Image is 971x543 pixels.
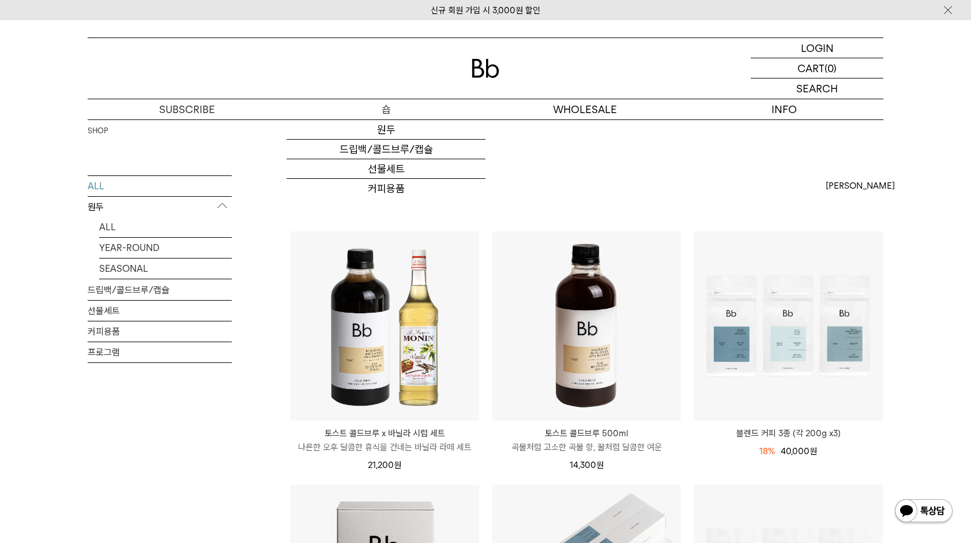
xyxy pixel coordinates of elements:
a: 드립백/콜드브루/캡슐 [88,280,232,300]
span: 원 [596,460,604,470]
a: YEAR-ROUND [99,238,232,258]
a: 드립백/콜드브루/캡슐 [287,140,485,159]
a: 선물세트 [287,159,485,179]
a: SUBSCRIBE [88,99,287,119]
div: 18% [759,444,775,458]
span: 원 [394,460,401,470]
p: 토스트 콜드브루 500ml [492,426,681,440]
span: [PERSON_NAME] [826,179,895,193]
img: 카카오톡 채널 1:1 채팅 버튼 [894,498,954,526]
span: 21,200 [368,460,401,470]
a: 숍 [287,99,485,119]
a: 블렌드 커피 3종 (각 200g x3) [694,426,883,440]
a: 커피용품 [88,321,232,342]
a: CART (0) [751,58,883,78]
a: 커피용품 [287,179,485,199]
a: 원두 [287,120,485,140]
p: 곡물처럼 고소한 곡물 향, 꿀처럼 달콤한 여운 [492,440,681,454]
p: CART [797,58,825,78]
a: ALL [88,176,232,196]
a: SHOP [88,125,108,137]
span: 원 [810,446,817,456]
a: ALL [99,217,232,237]
img: 토스트 콜드브루 500ml [492,231,681,421]
img: 로고 [472,59,499,78]
a: 토스트 콜드브루 x 바닐라 시럽 세트 나른한 오후 달콤한 휴식을 건네는 바닐라 라떼 세트 [290,426,479,454]
a: 신규 회원 가입 시 3,000원 할인 [431,5,540,16]
img: 블렌드 커피 3종 (각 200g x3) [694,231,883,421]
img: 토스트 콜드브루 x 바닐라 시럽 세트 [290,231,479,421]
p: (0) [825,58,837,78]
p: LOGIN [801,38,834,58]
p: 원두 [88,197,232,218]
p: WHOLESALE [485,99,684,119]
p: INFO [684,99,883,119]
a: 토스트 콜드브루 500ml 곡물처럼 고소한 곡물 향, 꿀처럼 달콤한 여운 [492,426,681,454]
a: SEASONAL [99,259,232,279]
p: 토스트 콜드브루 x 바닐라 시럽 세트 [290,426,479,440]
span: 40,000 [781,446,817,456]
a: LOGIN [751,38,883,58]
span: 14,300 [570,460,604,470]
p: SEARCH [796,78,838,99]
a: 선물세트 [88,301,232,321]
a: 프로그램 [88,342,232,362]
p: 나른한 오후 달콤한 휴식을 건네는 바닐라 라떼 세트 [290,440,479,454]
